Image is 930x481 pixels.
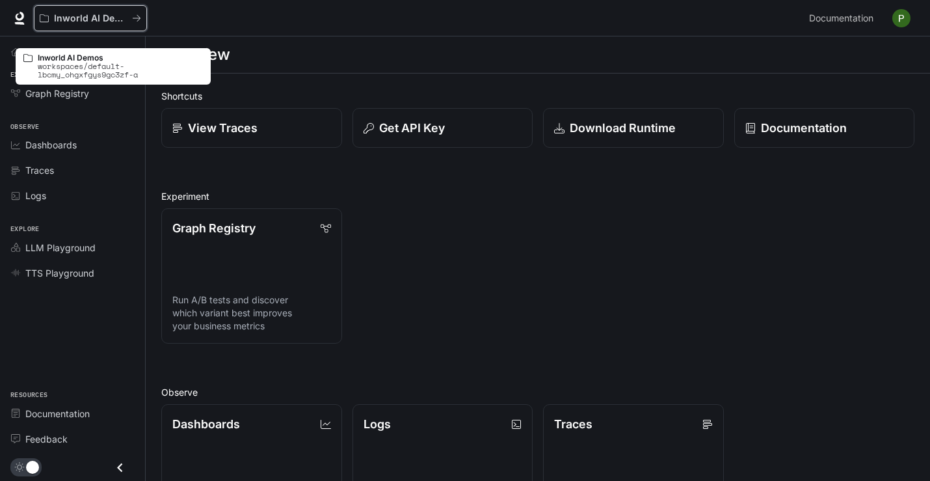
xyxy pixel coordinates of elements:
a: Documentation [734,108,915,148]
button: User avatar [888,5,914,31]
a: Feedback [5,428,140,450]
span: TTS Playground [25,266,94,280]
span: Graph Registry [25,87,89,100]
a: View Traces [161,108,342,148]
p: workspaces/default-lbcmy_ohgxfgys9gc3zf-a [38,62,203,79]
span: Dark mode toggle [26,460,39,474]
span: Feedback [25,432,68,446]
a: Download Runtime [543,108,724,148]
p: Get API Key [379,119,445,137]
a: Documentation [804,5,883,31]
h2: Observe [161,385,914,399]
a: LLM Playground [5,236,140,259]
a: Documentation [5,402,140,425]
p: Dashboards [172,415,240,433]
p: View Traces [188,119,258,137]
p: Documentation [761,119,847,137]
p: Traces [554,415,592,433]
p: Inworld AI Demos [38,53,203,62]
span: Traces [25,163,54,177]
a: TTS Playground [5,262,140,284]
span: Logs [25,189,46,202]
a: Traces [5,159,140,182]
p: Logs [364,415,391,433]
h2: Experiment [161,189,914,203]
a: Overview [5,40,140,63]
button: All workspaces [34,5,147,31]
a: Graph RegistryRun A/B tests and discover which variant best improves your business metrics [161,208,342,344]
button: Get API Key [352,108,533,148]
p: Inworld AI Demos [54,13,127,24]
span: LLM Playground [25,241,96,254]
a: Graph Registry [5,82,140,105]
p: Run A/B tests and discover which variant best improves your business metrics [172,294,331,333]
span: Documentation [25,407,90,420]
p: Graph Registry [172,219,256,237]
button: Close drawer [105,454,135,481]
span: Dashboards [25,138,77,152]
h2: Shortcuts [161,89,914,103]
img: User avatar [892,9,910,27]
p: Download Runtime [570,119,676,137]
a: Logs [5,184,140,207]
a: Dashboards [5,133,140,156]
span: Documentation [809,10,873,27]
